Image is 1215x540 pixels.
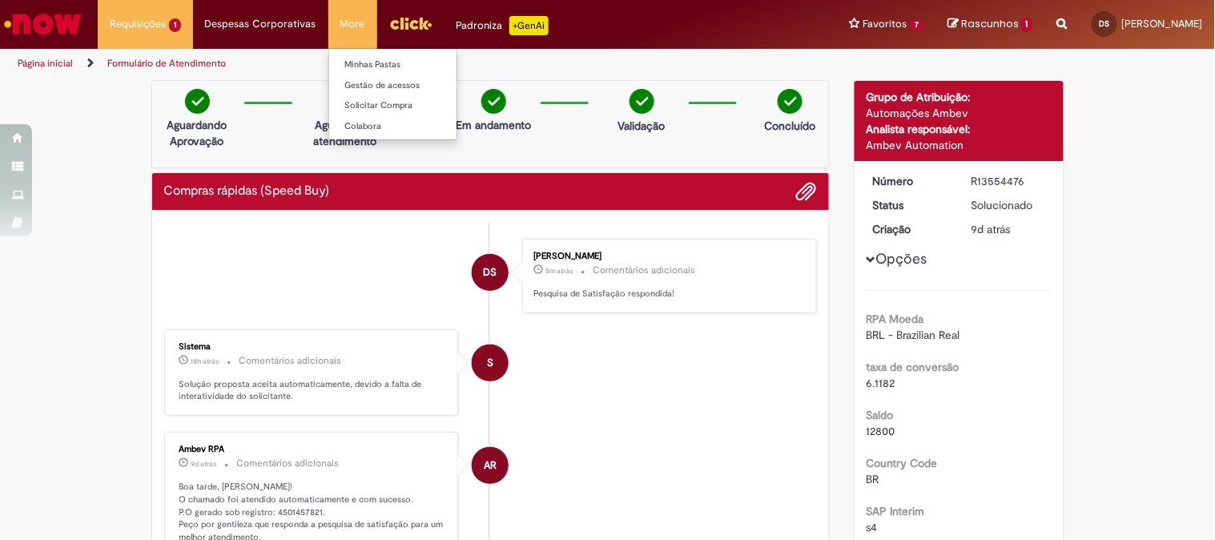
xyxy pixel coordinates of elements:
span: 5m atrás [545,266,573,276]
div: Ambev RPA [472,447,509,484]
a: Gestão de acessos [329,77,505,95]
b: Country Code [867,456,938,470]
span: Rascunhos [961,16,1019,31]
time: 01/10/2025 09:06:15 [545,266,573,276]
div: Automações Ambev [867,105,1052,121]
img: ServiceNow [2,8,84,40]
div: System [472,345,509,381]
time: 30/09/2025 15:17:38 [191,357,219,366]
span: 7 [911,18,924,32]
span: DS [1100,18,1110,29]
p: Em andamento [456,117,531,133]
ul: More [328,48,457,140]
p: Validação [618,118,666,134]
div: Ambev Automation [867,137,1052,153]
div: Solucionado [972,197,1046,213]
div: Analista responsável: [867,121,1052,137]
span: s4 [867,520,878,534]
a: Minhas Pastas [329,56,505,74]
span: More [340,16,365,32]
b: SAP Interim [867,504,925,518]
span: Requisições [110,16,166,32]
p: Solução proposta aceita automaticamente, devido a falta de interatividade do solicitante. [179,378,446,403]
span: S [487,344,493,382]
small: Comentários adicionais [239,354,342,368]
a: Formulário de Atendimento [107,57,226,70]
p: Pesquisa de Satisfação respondida! [533,288,800,300]
a: Colabora [329,118,505,135]
span: [PERSON_NAME] [1122,17,1203,30]
div: Grupo de Atribuição: [867,89,1052,105]
b: Saldo [867,408,894,422]
span: Favoritos [863,16,907,32]
p: Concluído [764,118,815,134]
small: Comentários adicionais [237,457,340,470]
div: 22/09/2025 11:11:11 [972,221,1046,237]
span: 1 [169,18,181,32]
dt: Status [861,197,960,213]
ul: Trilhas de página [12,49,798,79]
span: 18h atrás [191,357,219,366]
img: click_logo_yellow_360x200.png [389,11,432,35]
img: check-circle-green.png [481,89,506,114]
p: +GenAi [509,16,549,35]
b: taxa de conversão [867,360,960,374]
span: 9d atrás [191,459,217,469]
span: DS [484,253,497,292]
span: AR [484,446,497,485]
div: Padroniza [457,16,549,35]
div: Sistema [179,342,446,352]
img: check-circle-green.png [630,89,654,114]
a: Solicitar Compra [329,97,505,115]
p: Aguardando Aprovação [159,117,236,149]
dt: Número [861,173,960,189]
a: Rascunhos [947,17,1033,32]
span: Despesas Corporativas [205,16,316,32]
div: [PERSON_NAME] [533,252,800,261]
a: Página inicial [18,57,73,70]
img: check-circle-green.png [778,89,803,114]
b: RPA Moeda [867,312,924,326]
button: Adicionar anexos [796,181,817,202]
small: Comentários adicionais [593,264,695,277]
span: BRL - Brazilian Real [867,328,960,342]
div: R13554476 [972,173,1046,189]
div: Deivid Souza Da Silva [472,254,509,291]
img: check-circle-green.png [185,89,210,114]
time: 22/09/2025 11:11:11 [972,222,1011,236]
span: 9d atrás [972,222,1011,236]
p: Aguardando atendimento [307,117,384,149]
dt: Criação [861,221,960,237]
span: BR [867,472,879,486]
time: 22/09/2025 17:17:37 [191,459,217,469]
div: Ambev RPA [179,445,446,454]
span: 6.1182 [867,376,895,390]
span: 12800 [867,424,895,438]
span: 1 [1021,18,1033,32]
h2: Compras rápidas (Speed Buy) Histórico de tíquete [164,184,330,199]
